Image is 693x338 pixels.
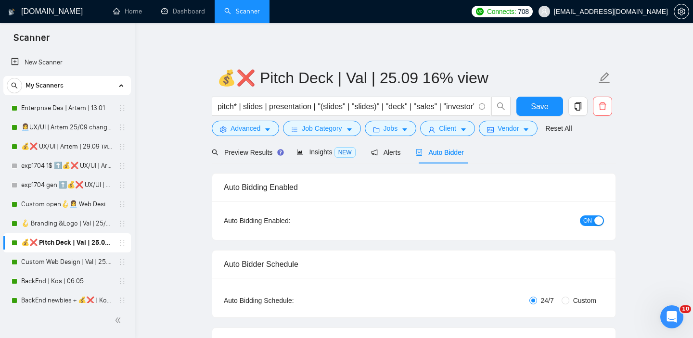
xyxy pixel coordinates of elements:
span: search [7,82,22,89]
input: Scanner name... [217,66,596,90]
span: idcard [487,126,494,133]
span: holder [118,200,126,208]
span: Save [531,100,548,113]
button: setting [674,4,689,19]
span: Custom [569,295,600,306]
span: Insights [296,148,355,156]
button: userClientcaret-down [420,121,475,136]
a: BackEnd newbies + 💰❌ | Kos | 06.05 [21,291,113,310]
span: notification [371,149,378,156]
a: exp1704 1$ ⬆️💰❌ UX/UI | Artem [21,156,113,175]
span: delete [593,102,612,111]
span: holder [118,181,126,189]
span: search [492,102,510,111]
span: user [541,8,548,15]
li: New Scanner [3,53,131,72]
a: homeHome [113,7,142,15]
button: search [491,97,511,116]
a: searchScanner [224,7,260,15]
span: 24/7 [537,295,558,306]
span: Connects: [487,6,516,17]
button: settingAdvancedcaret-down [212,121,279,136]
span: Alerts [371,149,401,156]
span: bars [291,126,298,133]
span: folder [373,126,380,133]
span: 708 [518,6,528,17]
button: Save [516,97,563,116]
span: ON [583,215,592,226]
span: robot [416,149,423,156]
a: 🪝 Branding &Logo | Val | 25/09 added other start [21,214,113,233]
span: Scanner [6,31,57,51]
a: exp1704 gen ⬆️💰❌ UX/UI | Artem [21,175,113,195]
span: setting [220,126,227,133]
button: delete [593,97,612,116]
span: holder [118,104,126,112]
button: copy [568,97,588,116]
div: Auto Bidding Enabled: [224,215,350,226]
a: Reset All [545,123,572,134]
a: New Scanner [11,53,123,72]
div: Auto Bidding Schedule: [224,295,350,306]
span: holder [118,162,126,170]
span: holder [118,239,126,247]
span: Preview Results [212,149,281,156]
a: Custom open🪝👩‍💼 Web Design | Artem25/09 other start [21,195,113,214]
img: logo [8,4,15,20]
iframe: Intercom live chat [660,305,683,328]
span: holder [118,124,126,131]
div: Tooltip anchor [276,148,285,157]
a: Enterprise Des | Artem | 13.01 [21,99,113,118]
span: Vendor [498,123,519,134]
a: setting [674,8,689,15]
a: 👩‍💼UX/UI | Artem 25/09 changed start [21,118,113,137]
span: NEW [334,147,356,158]
span: Auto Bidder [416,149,463,156]
input: Search Freelance Jobs... [218,100,475,113]
span: caret-down [460,126,467,133]
div: Auto Bidding Enabled [224,174,604,201]
span: user [428,126,435,133]
button: idcardVendorcaret-down [479,121,538,136]
a: Custom Web Design | Val | 25.09 filters changed [21,252,113,272]
span: search [212,149,218,156]
span: holder [118,143,126,150]
a: BackEnd | Kos | 06.05 [21,272,113,291]
button: folderJobscaret-down [365,121,417,136]
span: holder [118,220,126,227]
button: search [7,78,22,93]
span: info-circle [479,103,485,110]
a: 💰❌ Pitch Deck | Val | 25.09 16% view [21,233,113,252]
span: area-chart [296,149,303,155]
span: holder [118,297,126,304]
span: Jobs [384,123,398,134]
span: holder [118,258,126,266]
div: Auto Bidder Schedule [224,250,604,278]
span: caret-down [264,126,271,133]
span: caret-down [401,126,408,133]
a: 💰❌ UX/UI | Artem | 29.09 тимчасово вимкнула [21,137,113,156]
span: caret-down [523,126,529,133]
span: Client [439,123,456,134]
span: Advanced [231,123,260,134]
span: holder [118,277,126,285]
a: dashboardDashboard [161,7,205,15]
span: Job Category [302,123,342,134]
span: edit [598,72,611,84]
span: My Scanners [26,76,64,95]
img: upwork-logo.png [476,8,484,15]
button: barsJob Categorycaret-down [283,121,360,136]
span: double-left [115,315,124,325]
span: 10 [680,305,691,313]
span: caret-down [346,126,353,133]
span: copy [569,102,587,111]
